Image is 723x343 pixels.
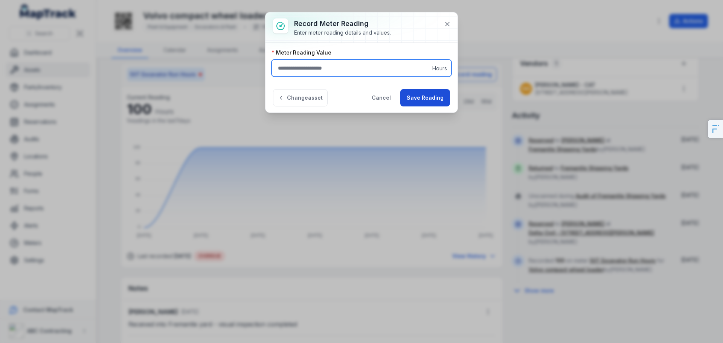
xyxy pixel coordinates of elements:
[294,29,391,36] div: Enter meter reading details and values.
[272,49,331,56] label: Meter Reading Value
[272,59,451,77] input: :r1s:-form-item-label
[365,89,397,106] button: Cancel
[273,89,328,106] button: Changeasset
[400,89,450,106] button: Save Reading
[294,18,391,29] h3: Record meter reading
